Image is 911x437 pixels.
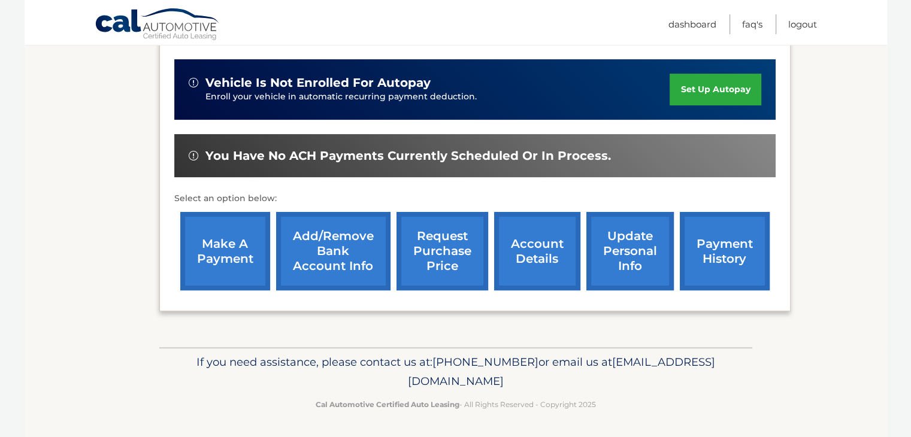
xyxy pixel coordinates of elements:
a: update personal info [586,212,674,290]
img: alert-white.svg [189,151,198,160]
a: request purchase price [397,212,488,290]
a: payment history [680,212,770,290]
span: You have no ACH payments currently scheduled or in process. [205,148,611,163]
p: If you need assistance, please contact us at: or email us at [167,353,744,391]
a: FAQ's [742,14,762,34]
strong: Cal Automotive Certified Auto Leasing [316,400,459,409]
p: Enroll your vehicle in automatic recurring payment deduction. [205,90,670,104]
img: alert-white.svg [189,78,198,87]
p: - All Rights Reserved - Copyright 2025 [167,398,744,411]
a: make a payment [180,212,270,290]
a: account details [494,212,580,290]
p: Select an option below: [174,192,776,206]
a: Dashboard [668,14,716,34]
a: Add/Remove bank account info [276,212,391,290]
a: Cal Automotive [95,8,220,43]
span: [EMAIL_ADDRESS][DOMAIN_NAME] [408,355,715,388]
a: set up autopay [670,74,761,105]
span: [PHONE_NUMBER] [432,355,538,369]
a: Logout [788,14,817,34]
span: vehicle is not enrolled for autopay [205,75,431,90]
